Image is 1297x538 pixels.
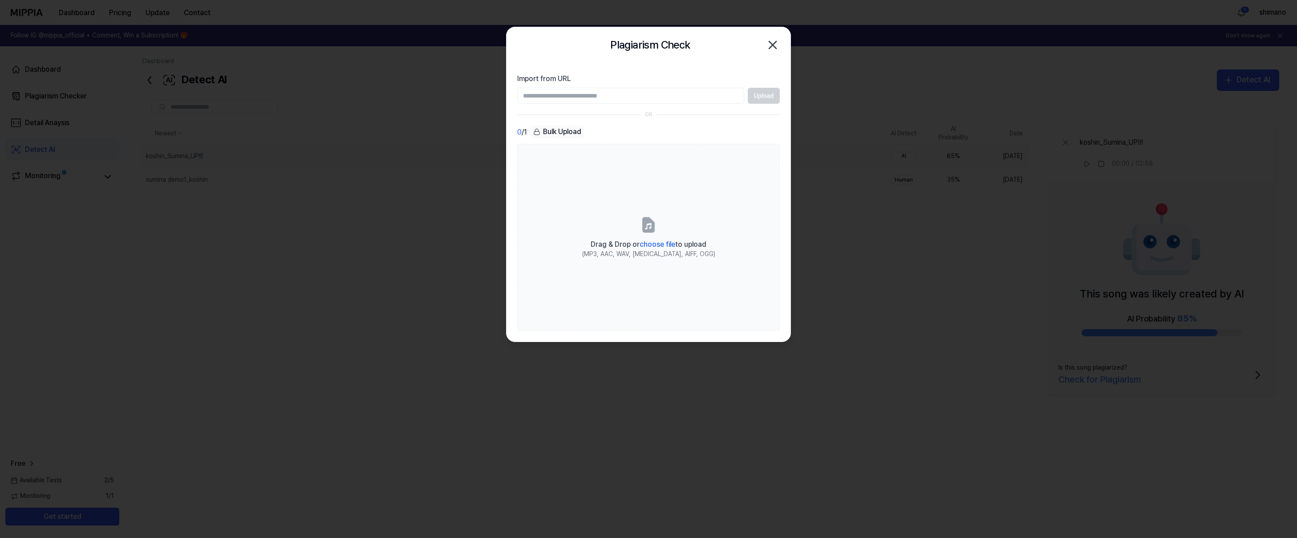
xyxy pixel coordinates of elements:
[517,73,780,84] label: Import from URL
[517,126,527,139] div: / 1
[645,111,653,118] div: OR
[640,240,675,249] span: choose file
[591,240,706,249] span: Drag & Drop or to upload
[610,37,690,53] h2: Plagiarism Check
[517,127,522,138] span: 0
[531,126,584,139] button: Bulk Upload
[582,250,715,259] div: (MP3, AAC, WAV, [MEDICAL_DATA], AIFF, OGG)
